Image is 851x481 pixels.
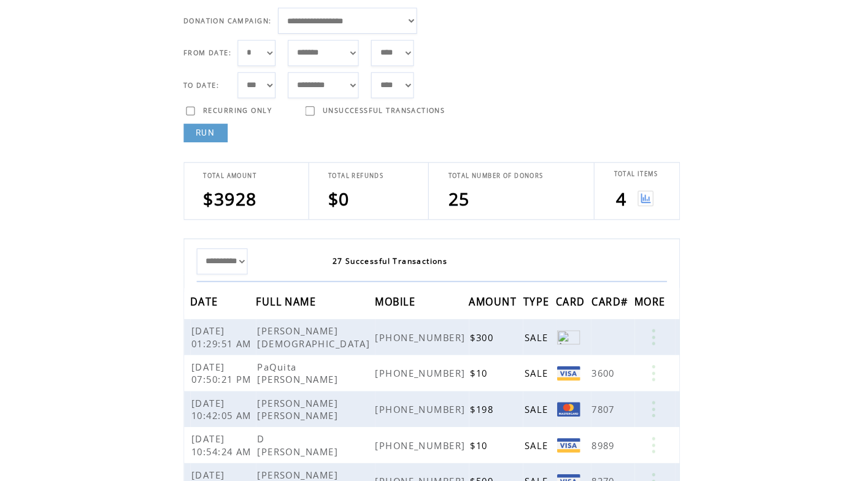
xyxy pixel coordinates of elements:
[255,394,337,418] span: [PERSON_NAME] [PERSON_NAME]
[201,171,254,179] span: TOTAL AMOUNT
[607,169,650,177] span: TOTAL ITEMS
[371,290,414,313] span: MOBILE
[550,296,582,303] a: CARD
[190,394,252,418] span: [DATE] 10:42:05 AM
[551,399,574,414] img: Mastercard
[465,364,485,377] span: $10
[585,290,624,313] span: CARD#
[585,400,610,412] span: 7807
[190,323,252,347] span: [DATE] 01:29:51 AM
[253,290,316,313] span: FULL NAME
[465,329,491,341] span: $300
[443,187,464,210] span: 25
[631,190,646,206] img: View graph
[585,364,610,377] span: 3600
[609,187,619,210] span: 4
[464,290,514,313] span: AMOUNT
[190,429,252,454] span: [DATE] 10:54:24 AM
[201,107,269,115] span: RECURRING ONLY
[465,436,485,448] span: $10
[464,296,514,303] a: AMOUNT
[518,364,545,377] span: SALE
[551,364,574,378] img: Visa
[465,400,491,412] span: $198
[585,296,624,303] a: CARD#
[319,107,440,115] span: UNSUCCESSFUL TRANSACTIONS
[371,436,464,448] span: [PHONE_NUMBER]
[518,400,545,412] span: SALE
[182,18,269,26] span: DONATION CAMPAIGN:
[371,296,414,303] a: MOBILE
[188,290,219,313] span: DATE
[371,400,464,412] span: [PHONE_NUMBER]
[182,50,229,58] span: FROM DATE:
[325,171,379,179] span: TOTAL REFUNDS
[518,436,545,448] span: SALE
[182,124,225,142] a: RUN
[253,296,316,303] a: FULL NAME
[517,296,546,303] a: TYPE
[190,358,252,383] span: [DATE] 07:50:21 PM
[628,290,661,313] span: MORE
[518,329,545,341] span: SALE
[255,429,337,454] span: D [PERSON_NAME]
[550,290,582,313] span: CARD
[517,290,546,313] span: TYPE
[329,255,443,265] span: 27 Successful Transactions
[371,364,464,377] span: [PHONE_NUMBER]
[551,435,574,449] img: Visa
[255,323,369,347] span: [PERSON_NAME] [DEMOGRAPHIC_DATA]
[585,436,610,448] span: 8989
[201,187,255,210] span: $3928
[443,171,537,179] span: TOTAL NUMBER OF DONORS
[188,296,219,303] a: DATE
[551,328,574,342] img: Amex
[182,82,217,90] span: TO DATE:
[325,187,346,210] span: $0
[255,358,337,383] span: PaQuita [PERSON_NAME]
[371,329,464,341] span: [PHONE_NUMBER]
